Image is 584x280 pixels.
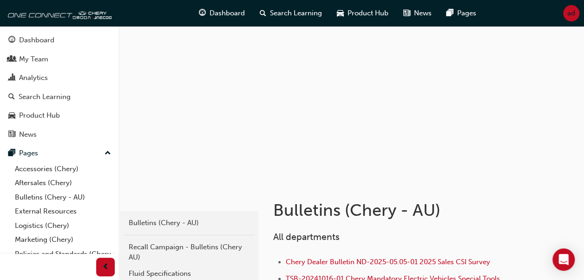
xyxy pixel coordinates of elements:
[11,204,115,219] a: External Resources
[4,30,115,145] button: DashboardMy TeamAnalyticsSearch LearningProduct HubNews
[4,51,115,68] a: My Team
[260,7,266,19] span: search-icon
[563,5,579,21] button: ad
[11,247,115,272] a: Policies and Standards (Chery -AU)
[4,145,115,162] button: Pages
[8,74,15,82] span: chart-icon
[457,8,476,19] span: Pages
[4,88,115,106] a: Search Learning
[286,258,490,266] a: Chery Dealer Bulletin ND-2025-05.05-01 2025 Sales CSI Survey
[403,7,410,19] span: news-icon
[11,162,115,176] a: Accessories (Chery)
[105,147,111,160] span: up-icon
[8,93,15,101] span: search-icon
[129,242,250,263] div: Recall Campaign - Bulletins (Chery AU)
[199,7,206,19] span: guage-icon
[270,8,322,19] span: Search Learning
[273,200,513,220] h1: Bulletins (Chery - AU)
[19,54,48,65] div: My Team
[124,239,255,266] a: Recall Campaign - Bulletins (Chery AU)
[11,233,115,247] a: Marketing (Chery)
[11,190,115,205] a: Bulletins (Chery - AU)
[19,129,37,140] div: News
[396,4,439,23] a: news-iconNews
[8,131,15,139] span: news-icon
[8,112,15,120] span: car-icon
[4,69,115,87] a: Analytics
[102,261,109,273] span: prev-icon
[11,176,115,190] a: Aftersales (Chery)
[19,92,71,102] div: Search Learning
[8,149,15,158] span: pages-icon
[11,219,115,233] a: Logistics (Chery)
[19,35,54,46] div: Dashboard
[273,232,340,242] span: All departments
[8,55,15,64] span: people-icon
[552,248,575,271] div: Open Intercom Messenger
[329,4,396,23] a: car-iconProduct Hub
[348,8,388,19] span: Product Hub
[124,215,255,231] a: Bulletins (Chery - AU)
[129,268,250,279] div: Fluid Specifications
[19,73,48,83] div: Analytics
[4,107,115,124] a: Product Hub
[252,4,329,23] a: search-iconSearch Learning
[210,8,245,19] span: Dashboard
[8,36,15,45] span: guage-icon
[129,218,250,228] div: Bulletins (Chery - AU)
[4,126,115,143] a: News
[414,8,432,19] span: News
[439,4,484,23] a: pages-iconPages
[191,4,252,23] a: guage-iconDashboard
[567,8,575,19] span: ad
[337,7,344,19] span: car-icon
[446,7,453,19] span: pages-icon
[4,32,115,49] a: Dashboard
[19,148,38,159] div: Pages
[5,4,112,22] img: oneconnect
[19,110,60,121] div: Product Hub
